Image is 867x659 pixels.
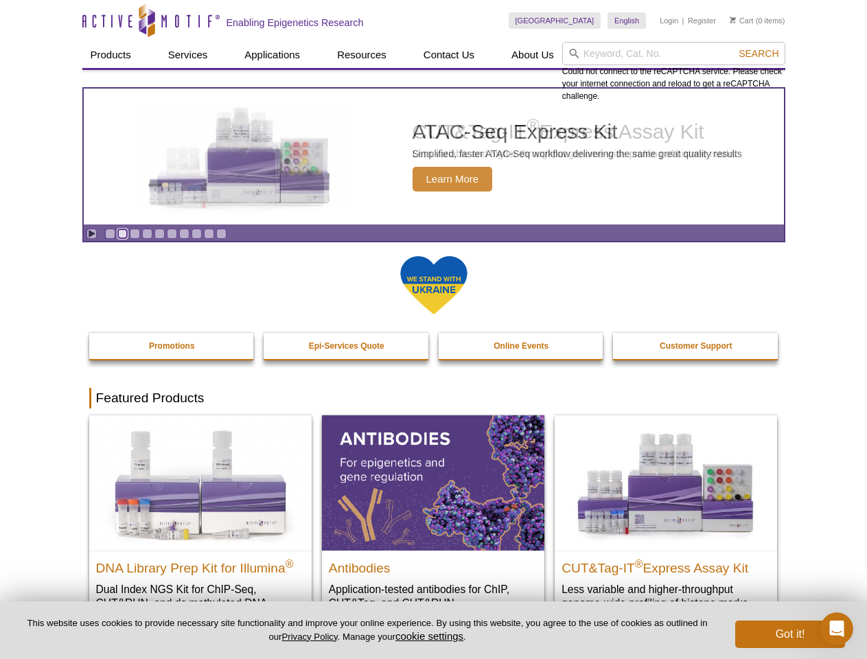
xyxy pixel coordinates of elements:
[739,48,778,59] span: Search
[216,229,227,239] a: Go to slide 10
[413,148,737,160] p: Less variable and higher-throughput genome-wide profiling of histone marks
[227,16,364,29] h2: Enabling Epigenetics Research
[322,415,544,623] a: All Antibodies Antibodies Application-tested antibodies for ChIP, CUT&Tag, and CUT&RUN.
[96,555,305,575] h2: DNA Library Prep Kit for Illumina
[730,16,754,25] a: Cart
[89,388,778,408] h2: Featured Products
[400,255,468,316] img: We Stand With Ukraine
[160,42,216,68] a: Services
[281,632,337,642] a: Privacy Policy
[84,89,784,224] article: CUT&Tag-IT Express Assay Kit
[503,42,562,68] a: About Us
[527,115,539,135] sup: ®
[329,42,395,68] a: Resources
[167,229,177,239] a: Go to slide 6
[562,555,770,575] h2: CUT&Tag-IT Express Assay Kit
[82,42,139,68] a: Products
[555,415,777,623] a: CUT&Tag-IT® Express Assay Kit CUT&Tag-IT®Express Assay Kit Less variable and higher-throughput ge...
[413,122,737,142] h2: CUT&Tag-IT Express Assay Kit
[660,341,732,351] strong: Customer Support
[562,42,785,65] input: Keyword, Cat. No.
[730,12,785,29] li: (0 items)
[192,229,202,239] a: Go to slide 8
[329,555,537,575] h2: Antibodies
[142,229,152,239] a: Go to slide 4
[608,12,646,29] a: English
[154,229,165,239] a: Go to slide 5
[179,229,189,239] a: Go to slide 7
[105,229,115,239] a: Go to slide 1
[820,612,853,645] iframe: Intercom live chat
[509,12,601,29] a: [GEOGRAPHIC_DATA]
[86,229,97,239] a: Toggle autoplay
[22,617,713,643] p: This website uses cookies to provide necessary site functionality and improve your online experie...
[309,341,384,351] strong: Epi-Services Quote
[730,16,736,23] img: Your Cart
[735,621,845,648] button: Got it!
[264,333,430,359] a: Epi-Services Quote
[613,333,779,359] a: Customer Support
[236,42,308,68] a: Applications
[660,16,678,25] a: Login
[89,415,312,550] img: DNA Library Prep Kit for Illumina
[96,582,305,624] p: Dual Index NGS Kit for ChIP-Seq, CUT&RUN, and ds methylated DNA assays.
[555,415,777,550] img: CUT&Tag-IT® Express Assay Kit
[286,557,294,569] sup: ®
[635,557,643,569] sup: ®
[149,341,195,351] strong: Promotions
[395,630,463,642] button: cookie settings
[413,167,493,192] span: Learn More
[84,89,784,224] a: CUT&Tag-IT Express Assay Kit CUT&Tag-IT®Express Assay Kit Less variable and higher-throughput gen...
[329,582,537,610] p: Application-tested antibodies for ChIP, CUT&Tag, and CUT&RUN.
[682,12,684,29] li: |
[117,229,128,239] a: Go to slide 2
[562,582,770,610] p: Less variable and higher-throughput genome-wide profiling of histone marks​.
[128,81,354,232] img: CUT&Tag-IT Express Assay Kit
[130,229,140,239] a: Go to slide 3
[439,333,605,359] a: Online Events
[322,415,544,550] img: All Antibodies
[735,47,783,60] button: Search
[688,16,716,25] a: Register
[562,42,785,102] div: Could not connect to the reCAPTCHA service. Please check your internet connection and reload to g...
[89,415,312,637] a: DNA Library Prep Kit for Illumina DNA Library Prep Kit for Illumina® Dual Index NGS Kit for ChIP-...
[89,333,255,359] a: Promotions
[204,229,214,239] a: Go to slide 9
[415,42,483,68] a: Contact Us
[494,341,548,351] strong: Online Events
